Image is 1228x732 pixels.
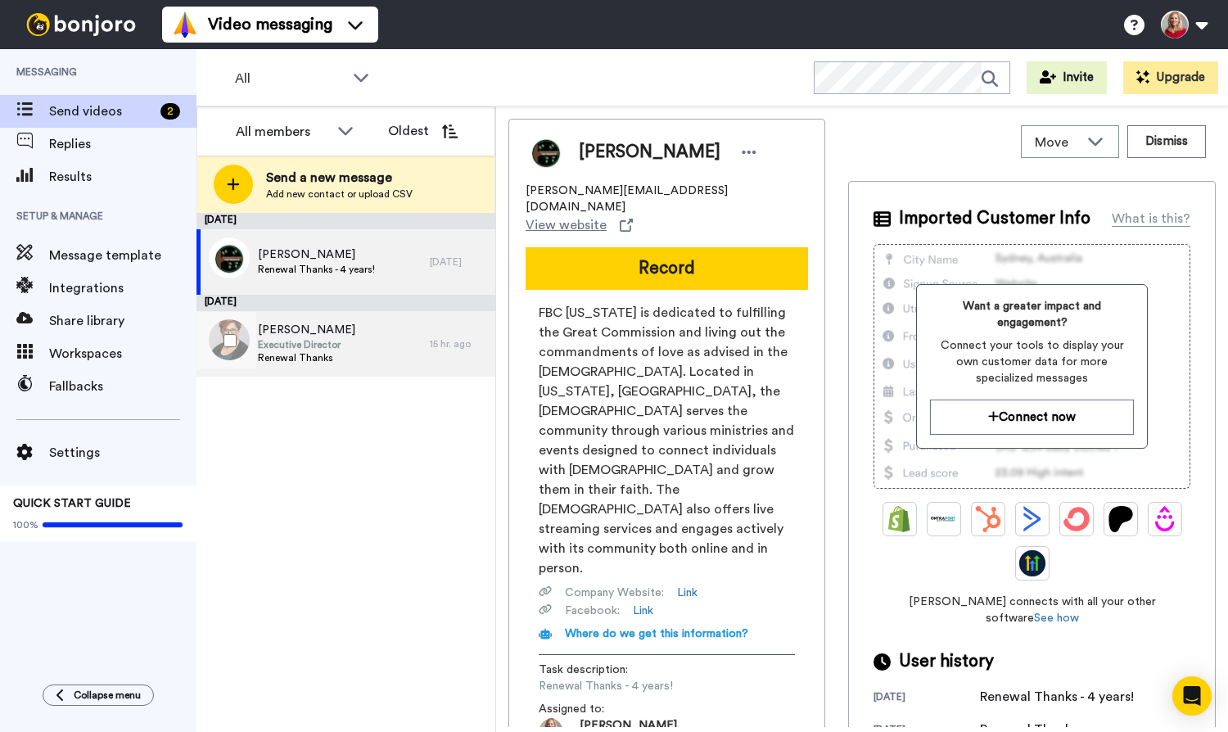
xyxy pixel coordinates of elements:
[526,215,607,235] span: View website
[874,690,980,707] div: [DATE]
[1127,125,1206,158] button: Dismiss
[430,337,487,350] div: 15 hr. ago
[980,687,1134,707] div: Renewal Thanks - 4 years!
[930,337,1133,386] span: Connect your tools to display your own customer data for more specialized messages
[1152,506,1178,532] img: Drip
[565,603,620,619] span: Facebook :
[1172,676,1212,716] div: Open Intercom Messenger
[43,685,154,706] button: Collapse menu
[1019,506,1045,532] img: ActiveCampaign
[526,183,808,215] span: [PERSON_NAME][EMAIL_ADDRESS][DOMAIN_NAME]
[1027,61,1107,94] button: Invite
[49,377,196,396] span: Fallbacks
[565,628,748,639] span: Where do we get this information?
[1112,209,1190,228] div: What is this?
[160,103,180,120] div: 2
[49,102,154,121] span: Send videos
[1123,61,1218,94] button: Upgrade
[209,237,250,278] img: 28a34a39-f08e-46dd-8c7e-d0b46465d3c1.jpg
[677,585,698,601] a: Link
[49,167,196,187] span: Results
[13,518,38,531] span: 100%
[579,140,720,165] span: [PERSON_NAME]
[49,311,196,331] span: Share library
[49,443,196,463] span: Settings
[430,255,487,269] div: [DATE]
[1108,506,1134,532] img: Patreon
[49,246,196,265] span: Message template
[633,603,653,619] a: Link
[526,247,808,290] button: Record
[1035,133,1079,152] span: Move
[235,69,345,88] span: All
[1034,612,1079,624] a: See how
[539,678,694,694] span: Renewal Thanks - 4 years!
[172,11,198,38] img: vm-color.svg
[539,662,653,678] span: Task description :
[196,295,495,311] div: [DATE]
[49,344,196,364] span: Workspaces
[975,506,1001,532] img: Hubspot
[565,585,664,601] span: Company Website :
[539,701,653,717] span: Assigned to:
[874,594,1190,626] span: [PERSON_NAME] connects with all your other software
[258,338,355,351] span: Executive Director
[931,506,957,532] img: Ontraport
[49,278,196,298] span: Integrations
[539,303,795,578] span: FBC [US_STATE] is dedicated to fulfilling the Great Commission and living out the commandments of...
[376,115,470,147] button: Oldest
[13,498,131,509] span: QUICK START GUIDE
[1063,506,1090,532] img: ConvertKit
[1019,550,1045,576] img: GoHighLevel
[887,506,913,532] img: Shopify
[208,13,332,36] span: Video messaging
[236,122,329,142] div: All members
[930,298,1133,331] span: Want a greater impact and engagement?
[266,168,413,188] span: Send a new message
[526,132,567,173] img: Image of Christine Graham
[526,215,633,235] a: View website
[899,206,1090,231] span: Imported Customer Info
[74,689,141,702] span: Collapse menu
[899,649,994,674] span: User history
[258,263,375,276] span: Renewal Thanks - 4 years!
[258,246,375,263] span: [PERSON_NAME]
[258,322,355,338] span: [PERSON_NAME]
[20,13,142,36] img: bj-logo-header-white.svg
[266,188,413,201] span: Add new contact or upload CSV
[49,134,196,154] span: Replies
[930,400,1133,435] button: Connect now
[258,351,355,364] span: Renewal Thanks
[196,213,495,229] div: [DATE]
